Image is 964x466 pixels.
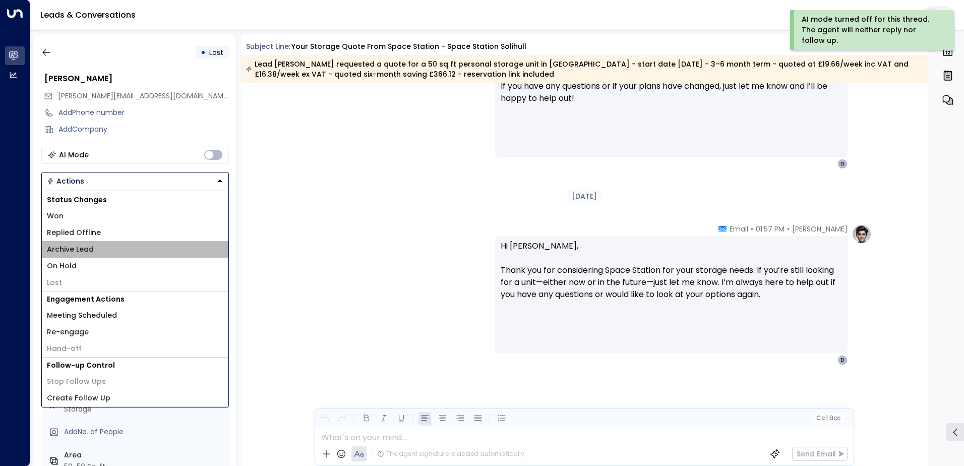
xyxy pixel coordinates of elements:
h1: Follow-up Control [42,358,228,373]
div: Lead [PERSON_NAME] requested a quote for a 50 sq ft personal storage unit in [GEOGRAPHIC_DATA] - ... [246,59,922,79]
button: Cc|Bcc [812,414,844,423]
div: D [837,159,848,169]
div: AddPhone number [58,107,229,118]
span: Archive Lead [47,244,94,255]
a: Leads & Conversations [40,9,136,21]
div: D [837,355,848,365]
span: Lost [209,47,223,57]
span: [PERSON_NAME][EMAIL_ADDRESS][DOMAIN_NAME] [58,91,230,101]
p: Hi [PERSON_NAME], Thank you for considering Space Station for your storage needs. If you’re still... [501,240,841,313]
div: [PERSON_NAME] [44,73,229,85]
span: Cc Bcc [816,415,840,422]
h1: Status Changes [42,192,228,208]
span: Hand-off [47,343,82,354]
span: Meeting Scheduled [47,310,117,321]
span: | [826,415,828,422]
div: • [201,43,206,62]
span: On Hold [47,261,77,271]
button: Undo [318,412,331,425]
span: Stop Follow Ups [47,376,106,387]
span: Won [47,211,64,221]
span: dan.priest@hotmail.co.uk [58,91,229,101]
span: Email [730,224,748,234]
div: AI mode turned off for this thread. The agent will neither reply nor follow up. [802,14,940,46]
div: The agent signature is added automatically [377,449,524,458]
span: • [751,224,753,234]
span: Subject Line: [246,41,290,51]
img: profile-logo.png [852,224,872,244]
div: [DATE] [568,189,601,204]
span: 01:57 PM [756,224,785,234]
label: Area [64,450,225,460]
span: Replied Offline [47,227,101,238]
span: [PERSON_NAME] [792,224,848,234]
h1: Engagement Actions [42,292,228,307]
button: Redo [336,412,348,425]
span: Lost [47,277,62,288]
span: Re-engage [47,327,89,337]
div: AddNo. of People [64,427,225,437]
span: • [787,224,790,234]
span: Create Follow Up [47,393,110,403]
div: Button group with a nested menu [41,172,229,190]
button: Actions [41,172,229,190]
div: Storage [64,404,225,415]
div: Your storage quote from Space Station - Space Station Solihull [291,41,526,52]
div: Actions [47,177,84,186]
div: AddCompany [58,124,229,135]
div: AI Mode [59,150,89,160]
